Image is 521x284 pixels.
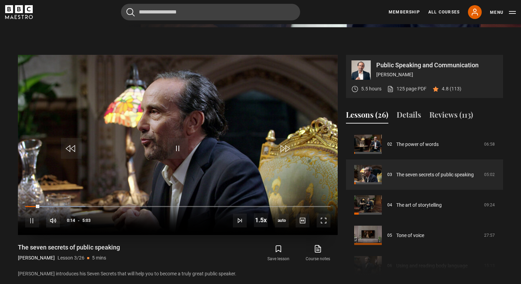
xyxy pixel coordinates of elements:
[275,214,289,227] span: auto
[92,254,106,262] p: 5 mins
[396,171,474,178] a: The seven secrets of public speaking
[429,109,473,124] button: Reviews (113)
[67,214,75,227] span: 0:14
[396,141,439,148] a: The power of words
[25,206,330,207] div: Progress Bar
[376,62,498,68] p: Public Speaking and Communication
[25,214,39,227] button: Pause
[376,71,498,78] p: [PERSON_NAME]
[254,213,268,227] button: Playback Rate
[18,270,338,277] p: [PERSON_NAME] introduces his Seven Secrets that will help you to become a truly great public spea...
[442,85,461,92] p: 4.8 (113)
[389,9,420,15] a: Membership
[361,85,381,92] p: 5.5 hours
[298,243,338,263] a: Course notes
[233,214,247,227] button: Next Lesson
[275,214,289,227] div: Current quality: 720p
[397,109,421,124] button: Details
[46,214,60,227] button: Mute
[387,85,427,92] a: 125 page PDF
[5,5,33,19] svg: BBC Maestro
[18,254,55,262] p: [PERSON_NAME]
[78,218,80,223] span: -
[396,232,424,239] a: Tone of voice
[396,202,442,209] a: The art of storytelling
[259,243,298,263] button: Save lesson
[82,214,91,227] span: 5:03
[490,9,516,16] button: Toggle navigation
[121,4,300,20] input: Search
[18,243,120,252] h1: The seven secrets of public speaking
[58,254,84,262] p: Lesson 3/26
[18,55,338,235] video-js: Video Player
[346,109,388,124] button: Lessons (26)
[317,214,330,227] button: Fullscreen
[296,214,309,227] button: Captions
[428,9,460,15] a: All Courses
[126,8,135,17] button: Submit the search query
